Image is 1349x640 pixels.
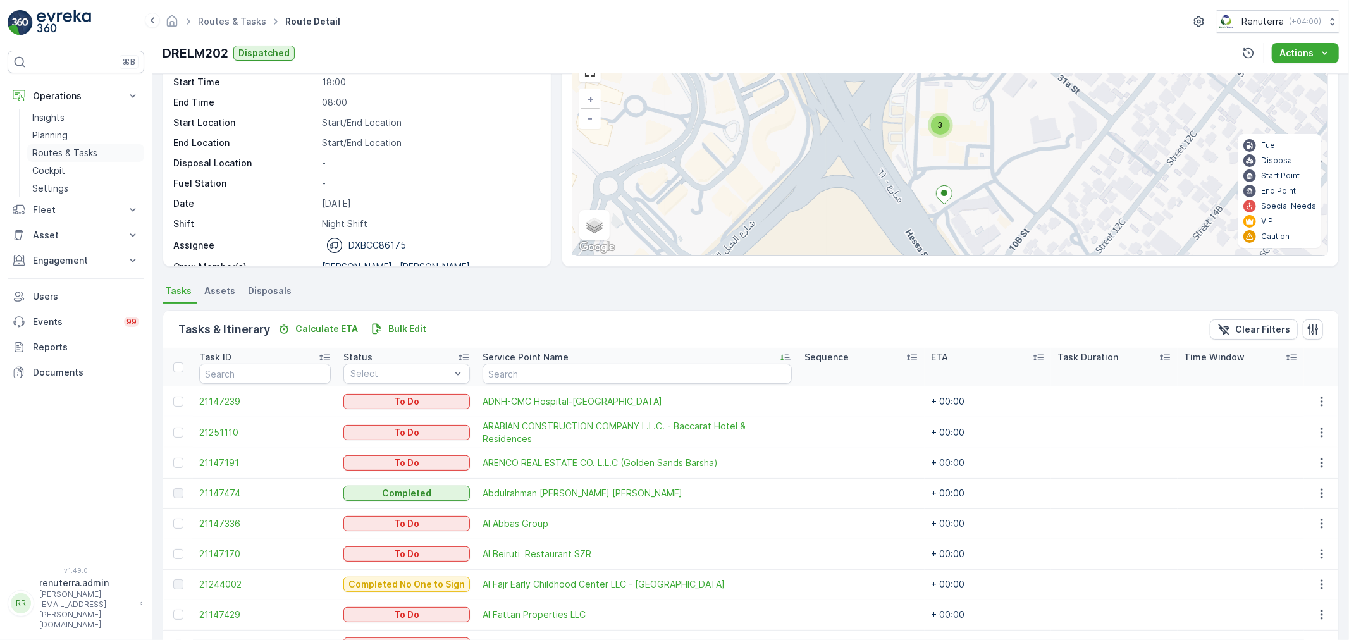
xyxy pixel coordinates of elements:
input: Search [483,364,792,384]
div: Toggle Row Selected [173,519,183,529]
p: Renuterra [1241,15,1284,28]
p: Fuel [1261,140,1277,151]
p: Crew Member(s) [173,261,317,273]
span: Al Fattan Properties LLC [483,608,792,621]
a: Settings [27,180,144,197]
p: Disposal [1261,156,1294,166]
p: - [322,177,538,190]
a: ARABIAN CONSTRUCTION COMPANY L.L.C. - Baccarat Hotel & Residences [483,420,792,445]
p: To Do [394,548,419,560]
div: Toggle Row Selected [173,579,183,589]
span: 21147336 [199,517,331,530]
button: To Do [343,394,470,409]
p: Documents [33,366,139,379]
div: 3 [928,113,953,138]
span: − [587,113,593,123]
a: Reports [8,335,144,360]
p: To Do [394,608,419,621]
td: + 00:00 [925,448,1051,478]
img: Screenshot_2024-07-26_at_13.33.01.png [1217,15,1236,28]
button: To Do [343,546,470,562]
div: Toggle Row Selected [173,549,183,559]
p: Start Time [173,76,317,89]
p: Start Location [173,116,317,129]
p: Night Shift [322,218,538,230]
div: RR [11,593,31,613]
p: Start/End Location [322,116,538,129]
span: Al Fajr Early Childhood Center LLC - [GEOGRAPHIC_DATA] [483,578,792,591]
p: Fleet [33,204,119,216]
a: 21147170 [199,548,331,560]
button: To Do [343,455,470,471]
p: Assignee [173,239,214,252]
span: + [588,94,593,104]
a: Al Fajr Early Childhood Center LLC - Al Barsha [483,578,792,591]
p: 08:00 [322,96,538,109]
p: renuterra.admin [39,577,134,589]
p: [DATE] [322,197,538,210]
a: 21147474 [199,487,331,500]
img: logo_light-DOdMpM7g.png [37,10,91,35]
td: + 00:00 [925,569,1051,600]
p: - [322,157,538,169]
div: Toggle Row Selected [173,458,183,468]
a: 21147429 [199,608,331,621]
a: 21251110 [199,426,331,439]
td: + 00:00 [925,508,1051,539]
p: Start/End Location [322,137,538,149]
a: 21147239 [199,395,331,408]
p: Clear Filters [1235,323,1290,336]
a: Routes & Tasks [198,16,266,27]
button: Completed No One to Sign [343,577,470,592]
button: Calculate ETA [273,321,363,336]
p: ETA [931,351,948,364]
span: ADNH-CMC Hospital-[GEOGRAPHIC_DATA] [483,395,792,408]
div: 0 [573,54,1327,255]
div: Toggle Row Selected [173,488,183,498]
p: Sequence [804,351,849,364]
a: 21147191 [199,457,331,469]
span: Abdulrahman [PERSON_NAME] [PERSON_NAME] [483,487,792,500]
img: logo [8,10,33,35]
button: To Do [343,425,470,440]
p: DXBCC86175 [348,239,406,252]
p: End Location [173,137,317,149]
button: Engagement [8,248,144,273]
p: End Point [1261,186,1296,196]
button: Operations [8,83,144,109]
p: ( +04:00 ) [1289,16,1321,27]
p: Completed [382,487,431,500]
p: Task Duration [1057,351,1118,364]
p: Status [343,351,373,364]
p: DRELM202 [163,44,228,63]
p: Select [350,367,450,380]
button: RRrenuterra.admin[PERSON_NAME][EMAIL_ADDRESS][PERSON_NAME][DOMAIN_NAME] [8,577,144,630]
p: Planning [32,129,68,142]
div: Toggle Row Selected [173,397,183,407]
p: Routes & Tasks [32,147,97,159]
p: Fuel Station [173,177,317,190]
p: Users [33,290,139,303]
button: Actions [1272,43,1339,63]
button: Asset [8,223,144,248]
a: Routes & Tasks [27,144,144,162]
a: ADNH-CMC Hospital-Jadaf [483,395,792,408]
div: Toggle Row Selected [173,428,183,438]
p: Special Needs [1261,201,1316,211]
p: Calculate ETA [295,323,358,335]
p: To Do [394,426,419,439]
p: Dispatched [238,47,290,59]
a: Homepage [165,19,179,30]
p: ⌘B [123,57,135,67]
span: ARENCO REAL ESTATE CO. L.L.C (Golden Sands Barsha) [483,457,792,469]
td: + 00:00 [925,386,1051,417]
a: Documents [8,360,144,385]
p: To Do [394,395,419,408]
a: Planning [27,126,144,144]
img: Google [576,239,618,255]
a: Al Abbas Group [483,517,792,530]
p: Engagement [33,254,119,267]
